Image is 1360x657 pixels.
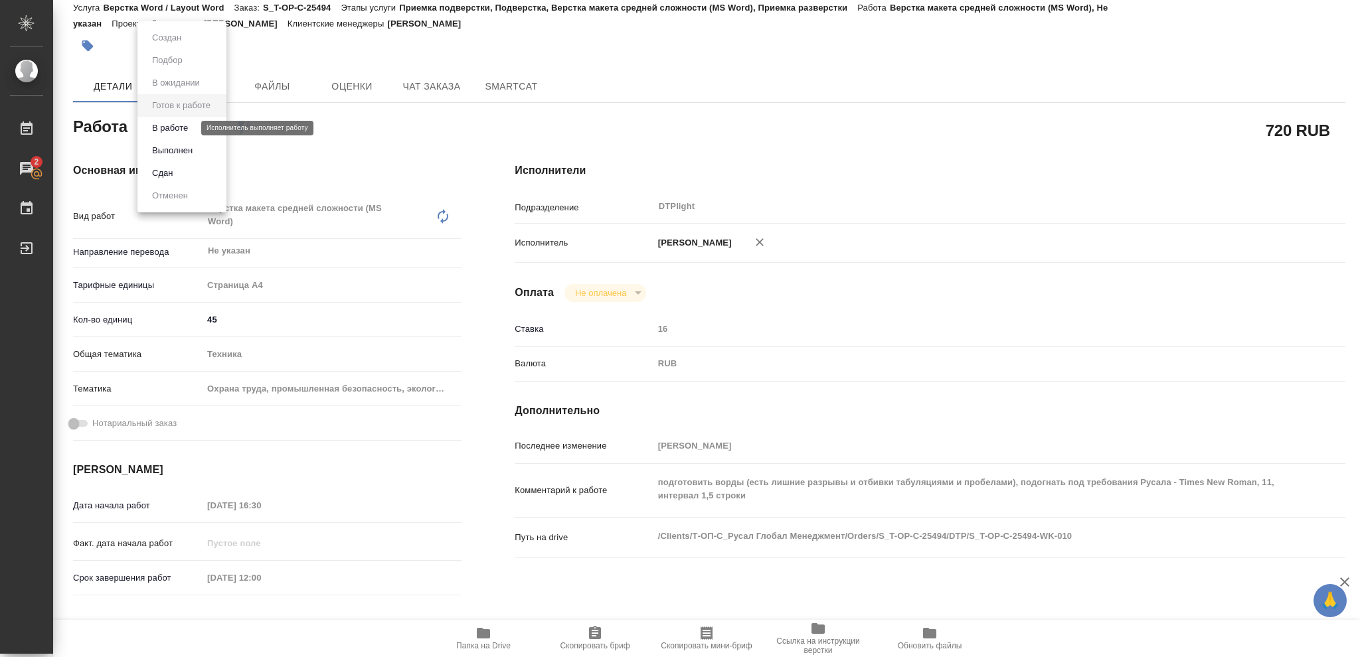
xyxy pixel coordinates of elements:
button: В ожидании [148,76,204,90]
button: Сдан [148,166,177,181]
button: Подбор [148,53,187,68]
button: В работе [148,121,192,135]
button: Готов к работе [148,98,214,113]
button: Отменен [148,188,192,203]
button: Выполнен [148,143,197,158]
button: Создан [148,31,185,45]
